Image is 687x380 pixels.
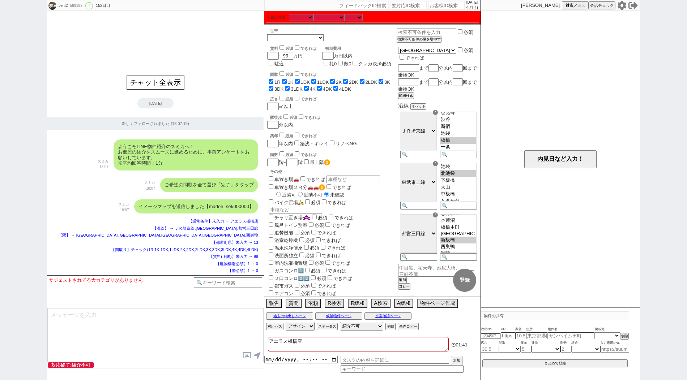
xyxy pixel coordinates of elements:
[267,291,293,296] label: エアコン
[267,253,298,258] label: 洗面所独立
[327,215,353,220] label: できれば
[48,2,56,10] img: 0m05a98d77725134f30b0f34f50366e41b3a0b1cff53d1
[300,291,310,296] span: 必須
[322,43,391,67] div: 万円以内
[300,283,310,289] span: 必須
[600,346,629,353] input: https://suumo.jp/chintai/jnc_000022489271
[305,253,315,258] span: 必須
[267,238,298,243] label: 浴室乾燥機
[398,277,407,283] button: 追加
[315,312,362,320] button: 候補物件ページ
[228,268,258,273] span: 【階必須】1 → 0
[269,215,273,219] input: チャリ置き場
[440,123,476,130] option: 新宿
[499,340,521,346] span: 間取
[274,192,296,198] label: 近隣可
[577,3,585,8] span: 練習
[317,323,338,330] button: ステータス
[285,152,293,157] span: 必須
[269,206,322,213] input: 車種など
[267,215,311,220] label: チャリ置き場
[325,185,351,190] label: できれば
[286,299,302,308] button: 質問
[433,161,438,166] div: ☓
[295,45,299,50] input: できれば
[298,192,303,197] input: 近隣不可
[274,86,283,92] label: 3DK
[188,219,258,223] span: 【通常条件】未入力 → アエラス板橋店
[515,327,526,332] span: 家賃
[324,260,350,266] label: できれば
[481,333,501,339] input: 1234567
[341,365,464,373] input: キーワード
[267,158,397,166] div: 階~ 階
[336,79,342,85] label: 2K
[160,178,258,192] div: ご希望の間取を全て選び「完了」をタップ
[269,275,273,280] input: ２口コンロ2️⃣2️⃣
[305,299,321,308] button: 依頼
[269,222,273,227] input: 風呂トイレ別室
[310,230,336,236] label: できれば
[400,202,437,210] input: 🔍
[118,202,129,207] p: スミカ
[216,262,258,266] span: 【建物構造必須】1 → 0
[464,30,473,35] label: 必須
[400,253,437,261] input: 🔍
[325,299,344,308] button: R検索
[285,97,293,101] span: 必須
[440,237,476,243] option: 新板橋
[209,254,258,259] span: 【賃料(上限)】未入力 → 99
[329,215,333,219] input: できれば
[322,199,327,204] input: できれば
[288,79,294,85] label: 1K
[526,327,548,332] span: 住所
[274,61,284,66] label: 駐込
[267,276,310,281] label: ２口コンロ2️⃣2️⃣
[548,332,595,339] input: サンハイム田町
[293,152,316,157] label: できれば
[270,28,397,34] div: 世帯
[325,260,330,265] input: できれば
[293,134,316,138] label: できれば
[269,245,273,250] input: 温水洗浄便座
[349,79,358,85] label: 2DK
[440,202,477,210] input: 🔍
[400,55,404,60] input: できれば
[98,159,108,164] p: スミカ
[293,46,316,51] label: できれば
[267,245,303,251] label: 温水洗浄便座
[440,144,476,151] option: 十条
[295,151,299,156] input: できれば
[323,192,344,198] label: 未確認
[348,299,367,308] button: R緩和
[266,299,282,308] button: 報告
[311,200,320,205] span: 必須
[400,151,437,158] input: 🔍
[440,224,476,231] option: 板橋本町
[267,14,289,20] label: 引越し時期：
[515,332,526,339] input: 10.5
[269,283,273,288] input: 都市ガス
[267,223,307,228] label: 風呂トイレ別室
[118,207,129,213] p: 18:07
[49,277,194,283] div: サジェストされてる大カテゴリがありません
[267,131,397,147] div: 年以内
[266,312,313,320] button: 過去の物出しページ
[295,71,299,76] input: できれば
[58,233,258,237] span: 【駅】 → [GEOGRAPHIC_DATA],[GEOGRAPHIC_DATA],[GEOGRAPHIC_DATA],[GEOGRAPHIC_DATA],西巣鴨
[595,327,605,332] span: 掲載元
[266,323,283,330] button: 対応パス
[299,177,325,182] label: できれば
[398,55,424,61] label: できれば
[324,192,329,197] input: 未確認
[289,115,297,120] span: 必須
[560,340,571,346] span: 階数
[305,238,315,243] span: 必須
[481,311,629,320] p: 物件の共有
[440,109,476,116] option: 恵比寿
[398,295,414,301] span: 所在地
[293,97,316,101] label: できれば
[440,163,476,170] option: 池袋
[316,237,321,242] input: できれば
[416,296,432,302] button: リセット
